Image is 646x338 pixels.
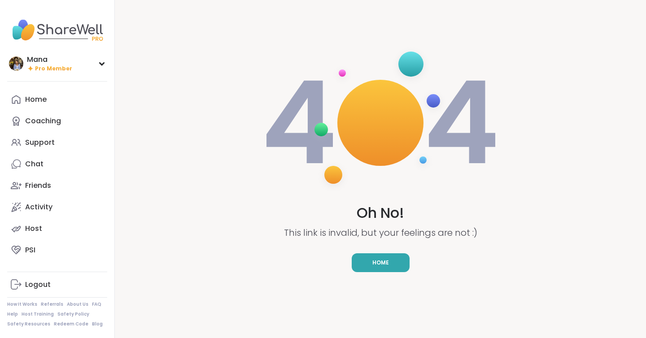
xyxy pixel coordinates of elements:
a: About Us [67,301,88,308]
a: PSI [7,239,107,261]
span: Pro Member [35,65,72,73]
a: Safety Policy [57,311,89,317]
a: Redeem Code [54,321,88,327]
a: Activity [7,196,107,218]
a: Home [7,89,107,110]
p: This link is invalid, but your feelings are not :) [284,226,477,239]
div: Support [25,138,55,147]
a: Referrals [41,301,63,308]
a: Blog [92,321,103,327]
img: Mana [9,56,23,71]
a: How It Works [7,301,37,308]
div: Host [25,224,42,234]
span: Home [372,259,389,267]
a: Support [7,132,107,153]
a: FAQ [92,301,101,308]
a: Help [7,311,18,317]
h1: Oh No! [357,203,404,223]
img: ShareWell Nav Logo [7,14,107,46]
div: Coaching [25,116,61,126]
div: PSI [25,245,35,255]
a: Friends [7,175,107,196]
a: Logout [7,274,107,295]
a: Coaching [7,110,107,132]
div: Home [25,95,47,104]
img: 404 [261,43,500,203]
div: Chat [25,159,44,169]
a: Host [7,218,107,239]
a: Chat [7,153,107,175]
a: Host Training [22,311,54,317]
div: Mana [27,55,72,65]
div: Logout [25,280,51,290]
div: Friends [25,181,51,191]
a: Home [352,253,410,272]
div: Activity [25,202,52,212]
a: Safety Resources [7,321,50,327]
